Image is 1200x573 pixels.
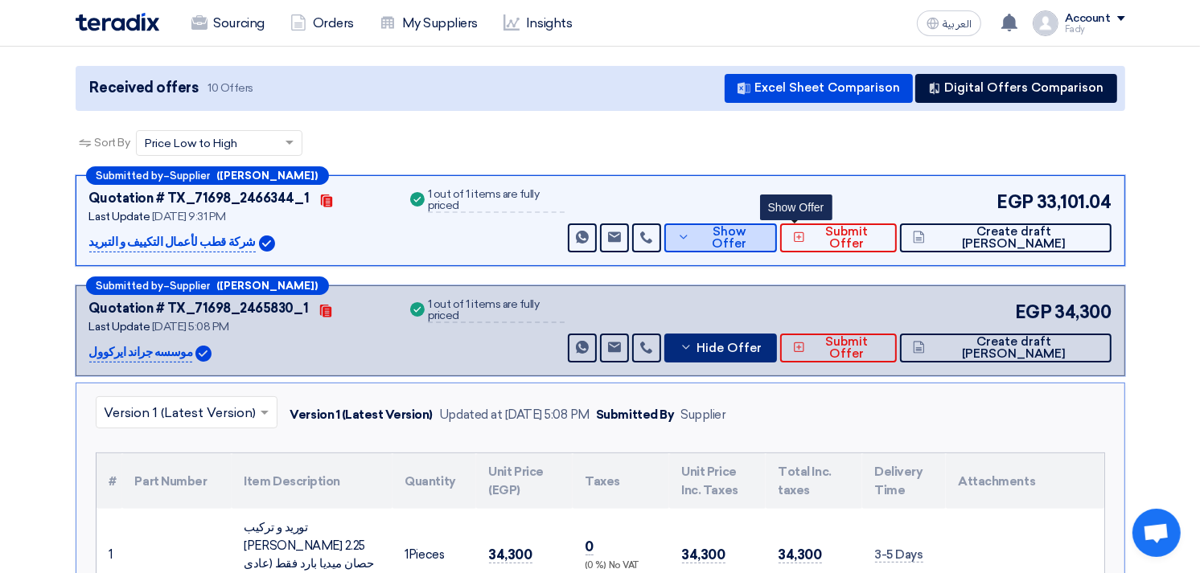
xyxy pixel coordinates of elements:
button: Hide Offer [664,334,777,362]
button: Submit Offer [780,223,897,252]
span: 34,300 [682,546,725,563]
div: (0 %) No VAT [586,559,656,573]
button: Create draft [PERSON_NAME] [900,334,1111,362]
span: EGP [997,189,1034,215]
th: Unit Price (EGP) [476,453,573,509]
span: Create draft [PERSON_NAME] [929,336,1098,360]
span: Show Offer [694,226,764,250]
th: Taxes [573,453,669,509]
img: Verified Account [195,346,212,362]
span: 1 [405,547,409,562]
b: ([PERSON_NAME]) [217,170,318,181]
img: profile_test.png [1033,10,1058,36]
button: العربية [917,10,981,36]
button: Excel Sheet Comparison [725,74,913,103]
span: Create draft [PERSON_NAME] [929,226,1098,250]
a: My Suppliers [367,6,491,41]
th: Total Inc. taxes [766,453,862,509]
button: Digital Offers Comparison [915,74,1117,103]
span: [DATE] 9:31 PM [152,210,226,223]
div: Account [1065,12,1111,26]
div: Submitted By [596,406,674,424]
div: Updated at [DATE] 5:08 PM [439,406,590,424]
div: 1 out of 1 items are fully priced [428,299,565,323]
div: Quotation # TX_71698_2465830_1 [89,299,309,318]
img: Verified Account [259,235,275,252]
span: Received offers [90,77,199,99]
th: Quantity [392,453,476,509]
div: – [86,276,329,295]
button: Submit Offer [780,334,897,362]
b: ([PERSON_NAME]) [217,280,318,291]
span: [DATE] 5:08 PM [152,320,229,334]
th: # [97,453,122,509]
p: شركة قطب لأعمال التكييف و التبريد [89,233,256,252]
th: Unit Price Inc. Taxes [669,453,766,509]
th: Part Number [122,453,232,509]
div: 1 out of 1 items are fully priced [428,189,565,213]
p: موسسه جراند ايركوول [89,343,193,362]
span: 34,300 [779,546,822,563]
span: 10 Offers [208,80,253,96]
span: Submit Offer [809,336,884,360]
div: Open chat [1132,509,1181,557]
span: 34,300 [489,546,532,563]
a: Sourcing [179,6,277,41]
div: Show Offer [760,194,832,220]
span: العربية [943,18,972,30]
span: Last Update [89,320,150,334]
span: 34,300 [1054,299,1111,325]
button: Create draft [PERSON_NAME] [900,223,1111,252]
span: Supplier [171,170,211,181]
span: 0 [586,538,594,555]
th: Item Description [232,453,392,509]
div: Supplier [680,406,725,424]
span: Supplier [171,280,211,291]
span: Last Update [89,210,150,223]
img: Teradix logo [76,13,159,31]
span: Price Low to High [145,135,237,152]
span: 33,101.04 [1037,189,1112,215]
div: – [86,166,329,185]
button: Show Offer [664,223,777,252]
span: EGP [1015,299,1052,325]
span: Hide Offer [697,342,762,354]
div: Quotation # TX_71698_2466344_1 [89,189,310,208]
div: Fady [1065,25,1125,34]
span: Sort By [95,134,130,151]
th: Attachments [946,453,1104,509]
span: Submitted by [97,280,164,291]
span: Submitted by [97,170,164,181]
a: Insights [491,6,585,41]
div: Version 1 (Latest Version) [290,406,434,424]
span: Submit Offer [809,226,884,250]
span: 3-5 Days [875,547,923,563]
th: Delivery Time [862,453,946,509]
a: Orders [277,6,367,41]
